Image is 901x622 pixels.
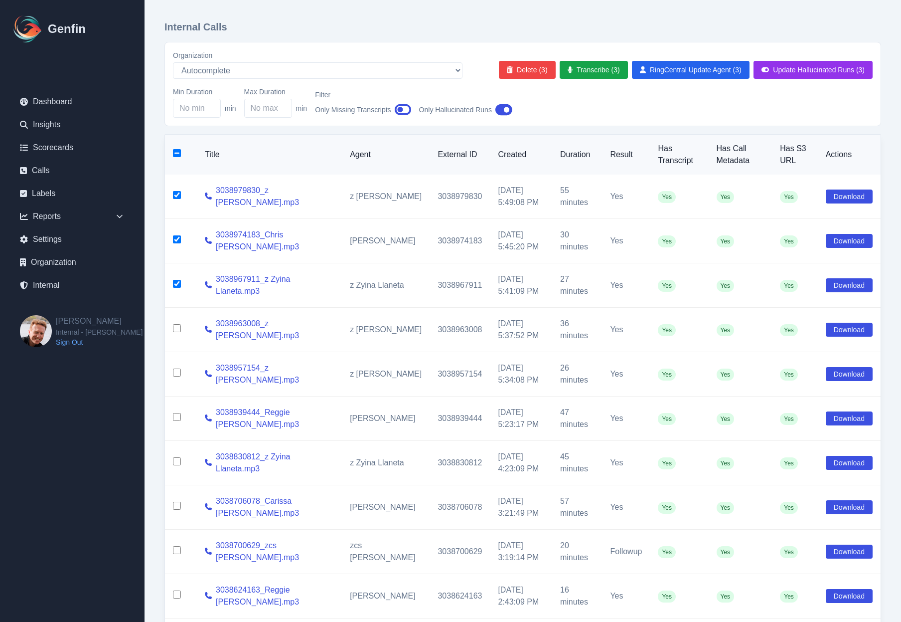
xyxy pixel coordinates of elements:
td: 47 minutes [552,397,602,441]
td: [PERSON_NAME] [342,397,430,441]
label: Max Duration [244,87,307,97]
h1: Internal Calls [164,20,881,34]
td: [DATE] 4:23:09 PM [490,441,552,485]
button: Download [826,589,873,603]
a: 3038957154_z [PERSON_NAME].mp3 [216,362,334,386]
span: Yes [658,324,676,336]
td: Yes [602,219,650,263]
span: Yes [658,191,676,203]
td: [DATE] 5:49:08 PM [490,175,552,219]
button: Download [826,234,873,248]
span: Yes [658,235,676,247]
span: Yes [658,369,676,381]
td: [PERSON_NAME] [342,485,430,530]
span: Internal - [PERSON_NAME] [56,327,143,337]
button: Download [826,278,873,292]
a: 3038706078_Carissa [PERSON_NAME].mp3 [216,495,334,519]
td: z [PERSON_NAME] [342,308,430,352]
span: Yes [780,324,798,336]
button: Download [826,456,873,470]
span: min [296,103,307,113]
td: Followup [602,530,650,574]
a: 3038939444_Reggie [PERSON_NAME].mp3 [216,407,334,430]
button: Download [826,367,873,381]
td: z [PERSON_NAME] [342,175,430,219]
th: Actions [818,135,881,175]
th: Title [197,135,342,175]
a: View call details [205,279,212,291]
span: Yes [780,191,798,203]
th: Has Transcript [650,135,708,175]
a: View call details [205,501,212,513]
td: Yes [602,397,650,441]
th: External ID [430,135,490,175]
td: 20 minutes [552,530,602,574]
td: Yes [602,352,650,397]
td: 27 minutes [552,263,602,308]
span: Yes [717,280,735,292]
td: [DATE] 5:41:09 PM [490,263,552,308]
span: Yes [717,369,735,381]
td: 3038957154 [430,352,490,397]
td: Yes [602,308,650,352]
span: Yes [780,235,798,247]
img: Brian Dunagan [20,315,52,347]
h1: Genfin [48,21,86,37]
span: Yes [658,591,676,603]
td: 57 minutes [552,485,602,530]
span: Yes [717,324,735,336]
td: [DATE] 2:43:09 PM [490,574,552,619]
img: Logo [12,13,44,45]
td: 16 minutes [552,574,602,619]
td: [DATE] 3:21:49 PM [490,485,552,530]
span: Yes [658,413,676,425]
td: [PERSON_NAME] [342,219,430,263]
td: [DATE] 3:19:14 PM [490,530,552,574]
input: No max [244,99,292,118]
span: Yes [658,546,676,558]
a: View call details [205,590,212,602]
button: Delete (3) [499,61,556,79]
input: No min [173,99,221,118]
td: 3038700629 [430,530,490,574]
label: Organization [173,50,462,60]
td: 55 minutes [552,175,602,219]
a: View call details [205,324,212,336]
td: 3038967911 [430,263,490,308]
a: Scorecards [12,138,133,158]
span: Yes [658,502,676,514]
a: Internal [12,275,133,295]
td: 3038830812 [430,441,490,485]
td: [DATE] 5:23:17 PM [490,397,552,441]
button: Download [826,500,873,514]
span: Yes [780,502,798,514]
td: Yes [602,175,650,219]
button: RingCentral Update Agent (3) [632,61,750,79]
span: Only Missing Transcripts [315,105,391,115]
span: Yes [780,591,798,603]
span: Only Hallucinated Runs [419,105,492,115]
td: 30 minutes [552,219,602,263]
a: View call details [205,235,212,247]
td: z [PERSON_NAME] [342,352,430,397]
th: Has S3 URL [772,135,817,175]
a: Labels [12,184,133,204]
button: Transcribe (3) [560,61,628,79]
button: Download [826,323,873,337]
span: Yes [780,413,798,425]
td: Yes [602,263,650,308]
span: min [225,103,236,113]
td: Yes [602,574,650,619]
span: Yes [717,457,735,469]
span: Yes [658,280,676,292]
td: 3038624163 [430,574,490,619]
td: z Zyina Llaneta [342,441,430,485]
span: Yes [717,235,735,247]
span: Yes [780,457,798,469]
span: Yes [717,591,735,603]
th: Agent [342,135,430,175]
span: Yes [717,502,735,514]
button: Update Hallucinated Runs (3) [753,61,873,79]
button: Download [826,412,873,425]
td: 45 minutes [552,441,602,485]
